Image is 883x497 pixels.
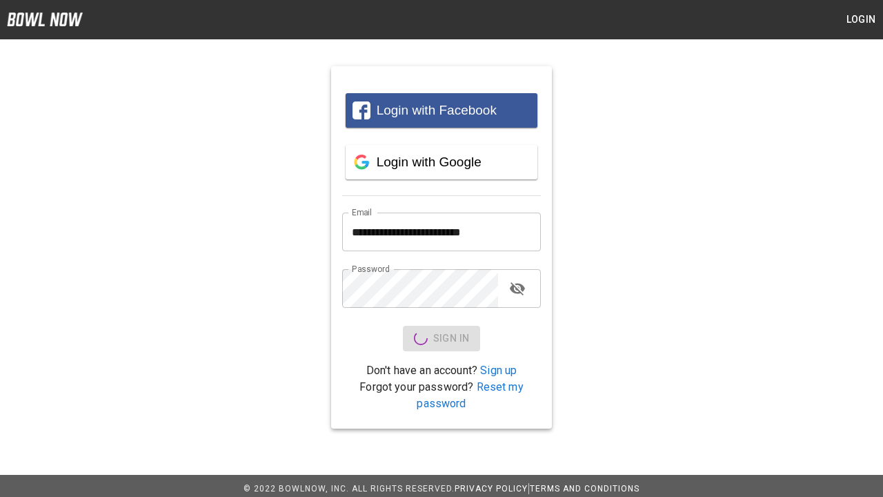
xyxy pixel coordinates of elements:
a: Terms and Conditions [530,484,639,494]
a: Sign up [480,364,517,377]
button: Login with Facebook [346,93,537,128]
a: Reset my password [417,380,523,410]
button: Login [839,7,883,32]
img: logo [7,12,83,26]
span: © 2022 BowlNow, Inc. All Rights Reserved. [244,484,455,494]
a: Privacy Policy [455,484,528,494]
span: Login with Facebook [377,103,497,117]
span: Login with Google [377,155,482,169]
button: toggle password visibility [504,275,531,302]
button: Login with Google [346,145,537,179]
p: Forgot your password? [342,379,541,412]
p: Don't have an account? [342,362,541,379]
